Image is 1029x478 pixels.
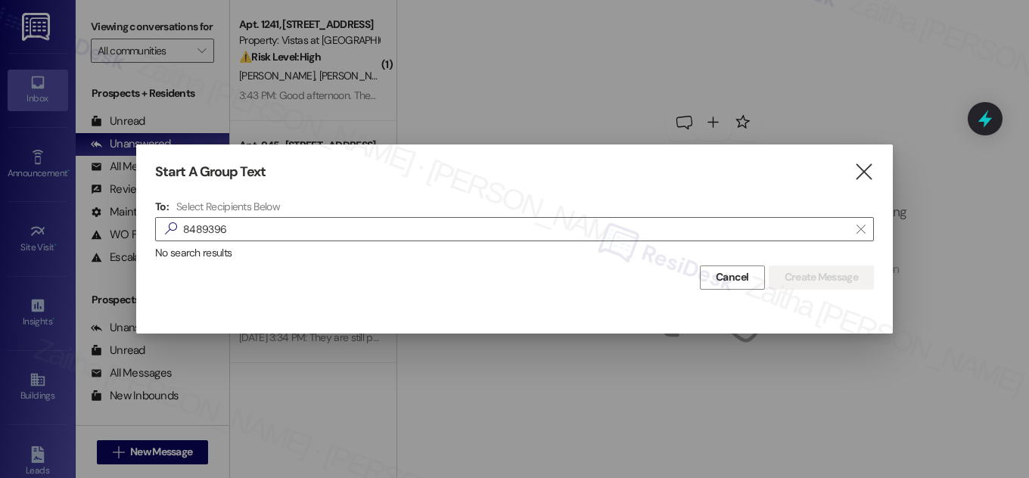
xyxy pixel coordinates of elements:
[159,221,183,237] i: 
[700,265,765,290] button: Cancel
[155,245,874,261] div: No search results
[183,219,849,240] input: Search for any contact or apartment
[176,200,280,213] h4: Select Recipients Below
[716,269,749,285] span: Cancel
[856,223,865,235] i: 
[155,163,266,181] h3: Start A Group Text
[853,164,874,180] i: 
[849,218,873,241] button: Clear text
[769,265,874,290] button: Create Message
[155,200,169,213] h3: To:
[785,269,858,285] span: Create Message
